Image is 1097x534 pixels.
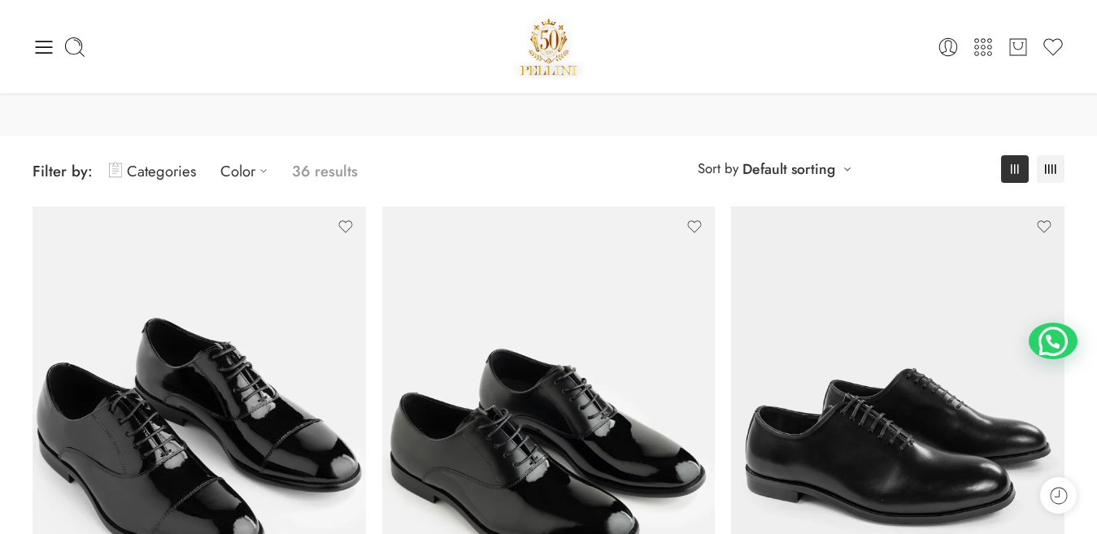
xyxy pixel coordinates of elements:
[742,158,835,180] a: Default sorting
[1007,36,1030,59] a: Cart
[33,160,93,182] span: Filter by:
[937,36,960,59] a: Login / Register
[41,53,1056,95] h1: [PERSON_NAME] Men's Shoes
[109,152,196,190] a: Categories
[514,12,584,81] a: Pellini -
[1042,36,1064,59] a: Wishlist
[698,155,738,182] span: Sort by
[514,12,584,81] img: Pellini
[292,152,358,190] p: 36 results
[220,152,276,190] a: Color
